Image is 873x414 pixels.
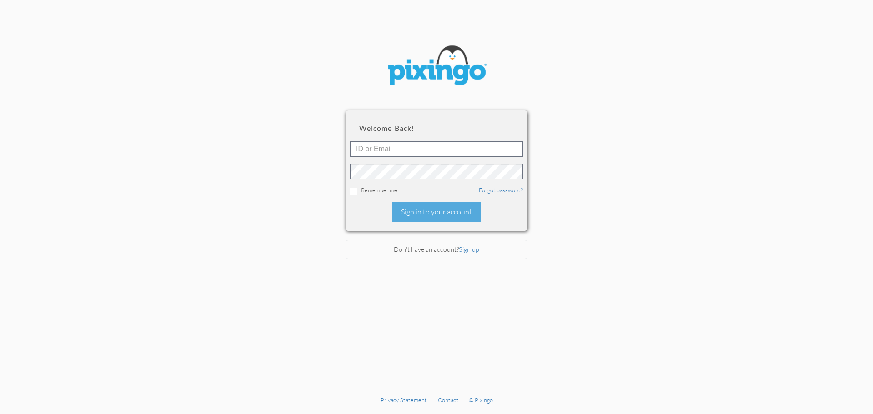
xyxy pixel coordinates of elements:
a: © Pixingo [469,396,493,404]
div: Remember me [350,186,523,195]
input: ID or Email [350,141,523,157]
a: Privacy Statement [381,396,427,404]
a: Contact [438,396,458,404]
h2: Welcome back! [359,124,514,132]
a: Sign up [459,245,479,253]
div: Sign in to your account [392,202,481,222]
img: pixingo logo [382,41,491,92]
a: Forgot password? [479,186,523,194]
div: Don't have an account? [346,240,527,259]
